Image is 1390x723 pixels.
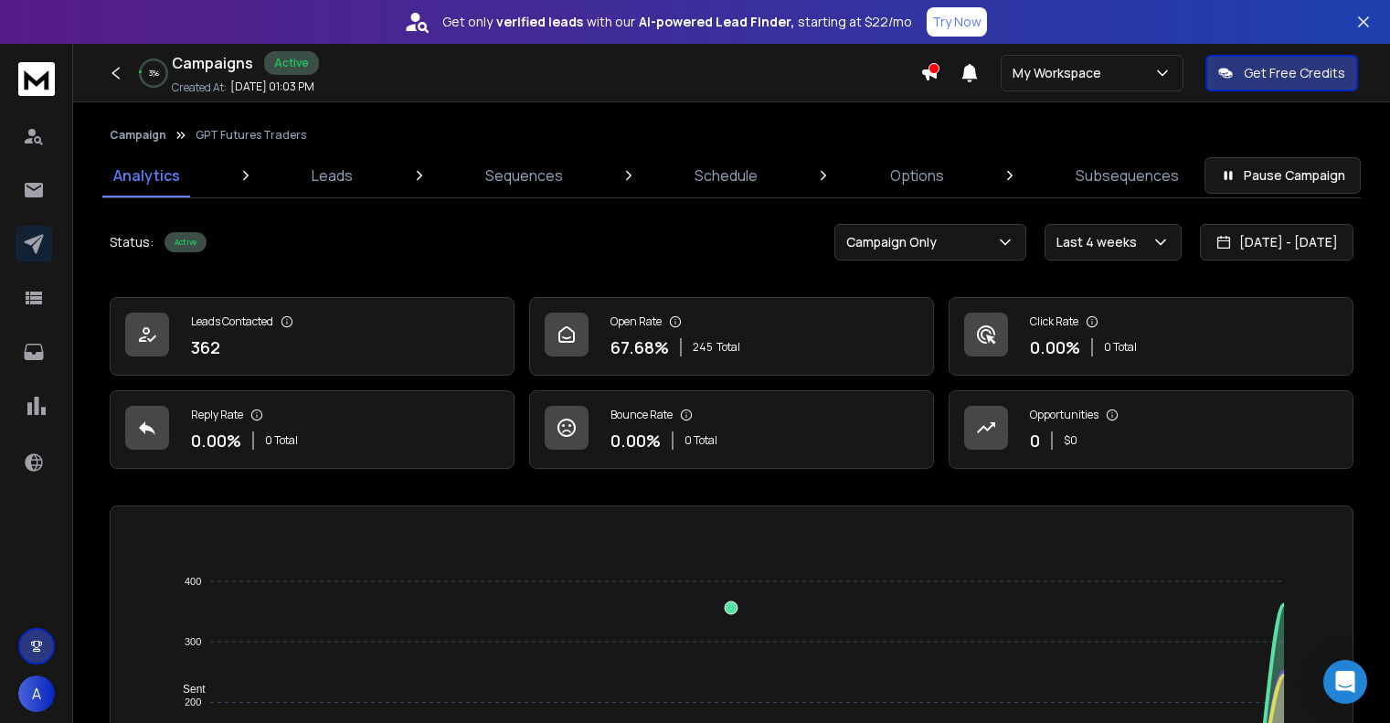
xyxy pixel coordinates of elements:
[1056,233,1144,251] p: Last 4 weeks
[684,154,769,197] a: Schedule
[1200,224,1353,260] button: [DATE] - [DATE]
[301,154,364,197] a: Leads
[191,428,241,453] p: 0.00 %
[1064,433,1077,448] p: $ 0
[230,80,314,94] p: [DATE] 01:03 PM
[610,335,669,360] p: 67.68 %
[185,696,201,707] tspan: 200
[1030,428,1040,453] p: 0
[1013,64,1109,82] p: My Workspace
[932,13,981,31] p: Try Now
[529,390,934,469] a: Bounce Rate0.00%0 Total
[496,13,583,31] strong: verified leads
[110,128,166,143] button: Campaign
[610,314,662,329] p: Open Rate
[149,68,159,79] p: 3 %
[474,154,574,197] a: Sequences
[695,165,758,186] p: Schedule
[610,408,673,422] p: Bounce Rate
[890,165,944,186] p: Options
[164,232,207,252] div: Active
[1030,408,1098,422] p: Opportunities
[18,62,55,96] img: logo
[949,297,1353,376] a: Click Rate0.00%0 Total
[312,165,353,186] p: Leads
[1065,154,1190,197] a: Subsequences
[264,51,319,75] div: Active
[18,675,55,712] button: A
[879,154,955,197] a: Options
[1205,55,1358,91] button: Get Free Credits
[185,636,201,647] tspan: 300
[265,433,298,448] p: 0 Total
[485,165,563,186] p: Sequences
[191,408,243,422] p: Reply Rate
[113,165,180,186] p: Analytics
[110,233,154,251] p: Status:
[191,335,220,360] p: 362
[110,297,515,376] a: Leads Contacted362
[1030,314,1078,329] p: Click Rate
[1244,64,1345,82] p: Get Free Credits
[693,340,713,355] span: 245
[172,52,253,74] h1: Campaigns
[846,233,944,251] p: Campaign Only
[684,433,717,448] p: 0 Total
[102,154,191,197] a: Analytics
[716,340,740,355] span: Total
[1323,660,1367,704] div: Open Intercom Messenger
[949,390,1353,469] a: Opportunities0$0
[172,80,227,95] p: Created At:
[1104,340,1137,355] p: 0 Total
[185,576,201,587] tspan: 400
[1076,165,1179,186] p: Subsequences
[1030,335,1080,360] p: 0.00 %
[110,390,515,469] a: Reply Rate0.00%0 Total
[529,297,934,376] a: Open Rate67.68%245Total
[927,7,987,37] button: Try Now
[639,13,794,31] strong: AI-powered Lead Finder,
[1204,157,1361,194] button: Pause Campaign
[191,314,273,329] p: Leads Contacted
[442,13,912,31] p: Get only with our starting at $22/mo
[196,128,306,143] p: GPT Futures Traders
[610,428,661,453] p: 0.00 %
[169,683,206,696] span: Sent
